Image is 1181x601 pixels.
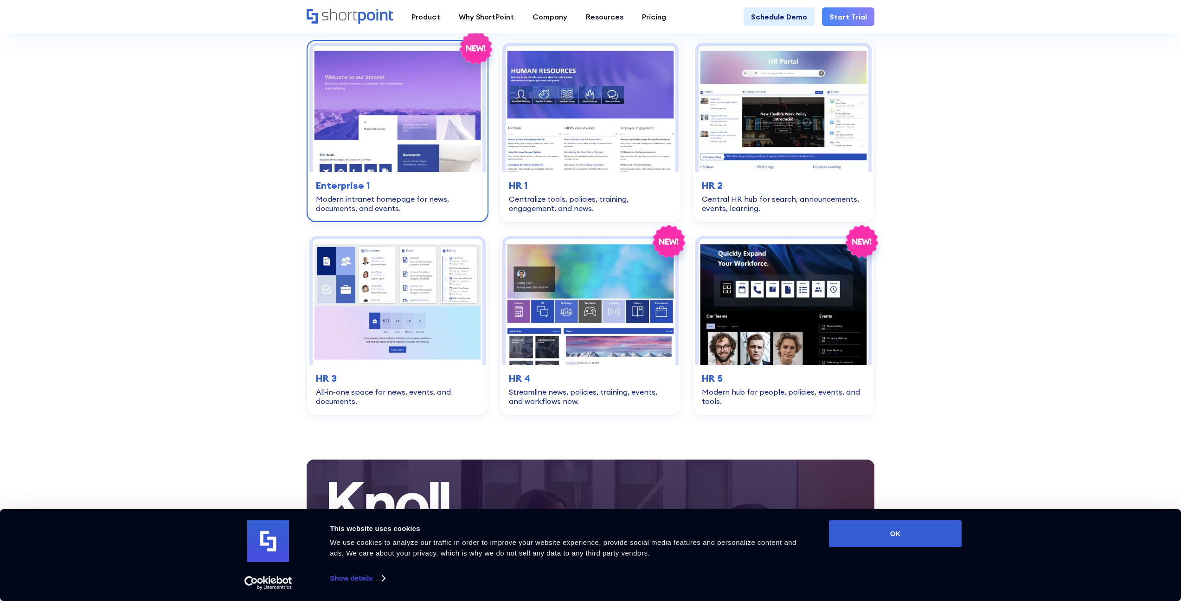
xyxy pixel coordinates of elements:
[506,46,675,172] img: HR 1 – Human Resources Template: Centralize tools, policies, training, engagement, and news.
[459,11,514,22] div: Why ShortPoint
[330,538,796,557] span: We use cookies to analyze our traffic in order to improve your website experience, provide social...
[316,179,479,192] h3: Enterprise 1
[509,179,672,192] h3: HR 1
[307,9,393,25] a: Home
[330,523,808,534] div: This website uses cookies
[307,40,488,222] a: Enterprise 1 – SharePoint Homepage Design: Modern intranet homepage for news, documents, and even...
[642,11,666,22] div: Pricing
[313,239,482,365] img: HR 3 – HR Intranet Template: All‑in‑one space for news, events, and documents.
[523,7,577,26] a: Company
[699,239,868,365] img: HR 5 – Human Resource Template: Modern hub for people, policies, events, and tools.
[693,233,874,415] a: HR 5 – Human Resource Template: Modern hub for people, policies, events, and tools.HR 5Modern hub...
[744,7,815,26] a: Schedule Demo
[702,371,865,385] h3: HR 5
[699,46,868,172] img: HR 2 - HR Intranet Portal: Central HR hub for search, announcements, events, learning.
[402,7,449,26] a: Product
[506,239,675,365] img: HR 4 – SharePoint HR Intranet Template: Streamline news, policies, training, events, and workflow...
[577,7,633,26] a: Resources
[822,7,874,26] a: Start Trial
[307,233,488,415] a: HR 3 – HR Intranet Template: All‑in‑one space for news, events, and documents.HR 3All‑in‑one spac...
[509,387,672,406] div: Streamline news, policies, training, events, and workflows now.
[330,571,385,585] a: Show details
[313,46,482,172] img: Enterprise 1 – SharePoint Homepage Design: Modern intranet homepage for news, documents, and events.
[247,520,289,562] img: logo
[500,40,681,222] a: HR 1 – Human Resources Template: Centralize tools, policies, training, engagement, and news.HR 1C...
[586,11,623,22] div: Resources
[533,11,567,22] div: Company
[693,40,874,222] a: HR 2 - HR Intranet Portal: Central HR hub for search, announcements, events, learning.HR 2Central...
[449,7,523,26] a: Why ShortPoint
[316,371,479,385] h3: HR 3
[702,179,865,192] h3: HR 2
[829,520,962,547] button: OK
[702,387,865,406] div: Modern hub for people, policies, events, and tools.
[633,7,675,26] a: Pricing
[500,233,681,415] a: HR 4 – SharePoint HR Intranet Template: Streamline news, policies, training, events, and workflow...
[702,194,865,213] div: Central HR hub for search, announcements, events, learning.
[316,387,479,406] div: All‑in‑one space for news, events, and documents.
[411,11,440,22] div: Product
[316,194,479,213] div: Modern intranet homepage for news, documents, and events.
[509,194,672,213] div: Centralize tools, policies, training, engagement, and news.
[228,576,309,590] a: Usercentrics Cookiebot - opens in a new window
[509,371,672,385] h3: HR 4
